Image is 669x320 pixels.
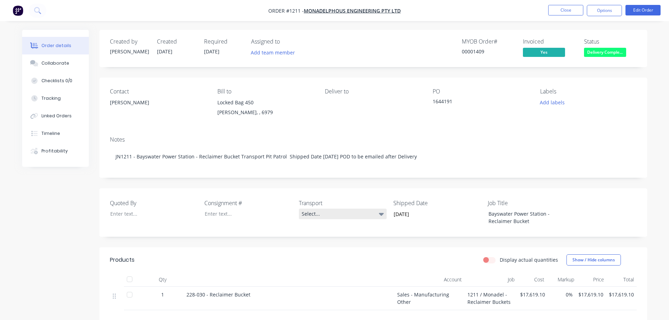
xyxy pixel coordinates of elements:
button: Timeline [22,125,89,142]
span: [DATE] [157,48,172,55]
label: Quoted By [110,199,198,207]
label: Transport [299,199,387,207]
div: Qty [142,273,184,287]
label: Display actual quantities [500,256,558,263]
button: Show / Hide columns [566,254,621,266]
button: Order details [22,37,89,54]
button: Checklists 0/0 [22,72,89,90]
span: Order #1211 - [268,7,304,14]
div: Created [157,38,196,45]
button: Add team member [251,48,299,57]
div: Price [577,273,607,287]
div: MYOB Order # [462,38,514,45]
div: Account [394,273,465,287]
span: 228-030 - Reclaimer Bucket [186,291,250,298]
div: Notes [110,136,637,143]
div: Checklists 0/0 [41,78,72,84]
span: $17,619.10 [578,291,603,298]
div: Order details [41,43,71,49]
button: Edit Order [625,5,661,15]
button: Add team member [247,48,299,57]
input: Enter date [389,209,476,220]
div: 00001409 [462,48,514,55]
div: Bayswater Power Station - Reclaimer Bucket [483,209,571,226]
div: [PERSON_NAME] [110,98,206,120]
button: Add labels [536,98,569,107]
div: [PERSON_NAME] [110,98,206,107]
div: PO [433,88,529,95]
span: 1 [161,291,164,298]
div: Job [465,273,517,287]
span: Yes [523,48,565,57]
a: Monadelphous Engineering Pty Ltd [304,7,401,14]
span: $17,619.10 [609,291,634,298]
button: Linked Orders [22,107,89,125]
div: Tracking [41,95,61,102]
button: Collaborate [22,54,89,72]
div: Contact [110,88,206,95]
div: Linked Orders [41,113,72,119]
span: $17,619.10 [520,291,545,298]
div: Assigned to [251,38,321,45]
div: Markup [547,273,577,287]
div: Profitability [41,148,68,154]
div: 1644191 [433,98,520,107]
img: Factory [13,5,23,16]
div: [PERSON_NAME], , 6979 [217,107,314,117]
div: Total [607,273,637,287]
div: Locked Bag 450[PERSON_NAME], , 6979 [217,98,314,120]
span: Delivery Comple... [584,48,626,57]
div: Required [204,38,243,45]
div: Deliver to [325,88,421,95]
span: [DATE] [204,48,219,55]
button: Tracking [22,90,89,107]
div: Products [110,256,135,264]
div: Select... [299,209,387,219]
div: Labels [540,88,636,95]
div: Cost [517,273,547,287]
div: 1211 / Monadel - Reclaimer Buckets [465,287,517,310]
label: Consignment # [204,199,292,207]
div: JN1211 - Bayswater Power Station - Reclaimer Bucket Transport Pit Patrol Shipped Date [DATE] POD ... [110,146,637,167]
span: 0% [551,291,573,298]
label: Shipped Date [393,199,481,207]
label: Job Title [488,199,576,207]
button: Delivery Comple... [584,48,626,58]
div: Status [584,38,637,45]
div: Bill to [217,88,314,95]
button: Close [548,5,583,15]
button: Options [587,5,622,16]
div: Invoiced [523,38,576,45]
div: Timeline [41,130,60,137]
div: Created by [110,38,149,45]
div: Sales - Manufacturing Other [394,287,465,310]
div: [PERSON_NAME] [110,48,149,55]
div: Collaborate [41,60,69,66]
div: Locked Bag 450 [217,98,314,107]
button: Profitability [22,142,89,160]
